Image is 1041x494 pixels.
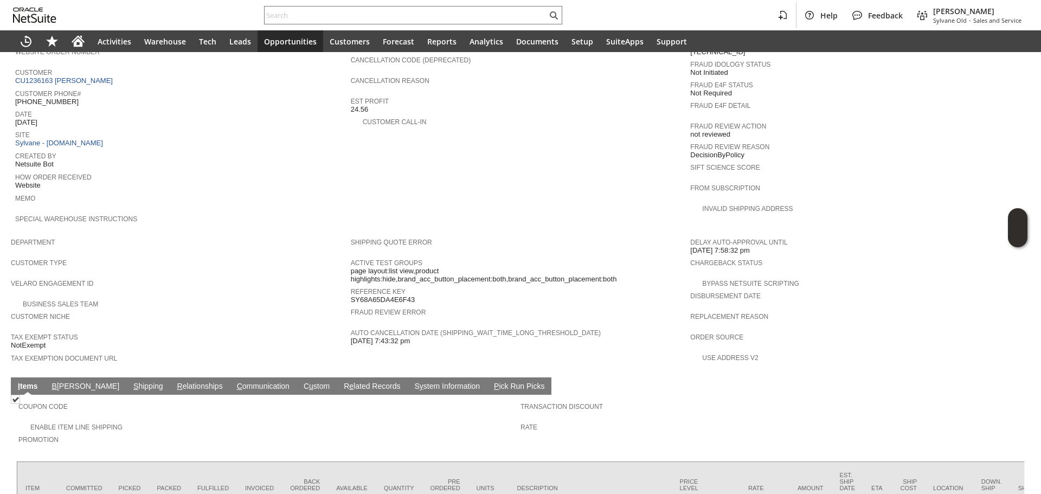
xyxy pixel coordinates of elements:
a: Transaction Discount [520,403,603,410]
span: page layout:list view,product highlights:hide,brand_acc_button_placement:both,brand_acc_button_pl... [351,267,685,284]
span: Documents [516,36,558,47]
a: Fraud Review Error [351,309,426,316]
span: Reports [427,36,457,47]
a: Pick Run Picks [491,382,547,392]
a: Opportunities [258,30,323,52]
a: Auto Cancellation Date (shipping_wait_time_long_threshold_date) [351,329,601,337]
span: 24.56 [351,105,369,114]
div: Pre Ordered [430,478,460,491]
div: Down. Ship [981,478,1002,491]
a: Invalid Shipping Address [702,205,793,213]
span: Not Required [690,89,732,98]
a: Fraud Review Action [690,123,766,130]
a: Tax Exemption Document URL [11,355,117,362]
a: Forecast [376,30,421,52]
a: Relationships [175,382,226,392]
span: Warehouse [144,36,186,47]
a: Active Test Groups [351,259,422,267]
div: Ship Cost [900,478,917,491]
a: CU1236163 [PERSON_NAME] [15,76,115,85]
a: Support [650,30,693,52]
a: Items [15,382,41,392]
a: Customer [15,69,52,76]
a: Rate [520,424,537,431]
span: Sales and Service [973,16,1021,24]
a: Memo [15,195,35,202]
a: Sylvane - [DOMAIN_NAME] [15,139,106,147]
span: Customers [330,36,370,47]
span: Feedback [868,10,903,21]
a: Date [15,111,32,118]
a: Related Records [341,382,403,392]
span: Leads [229,36,251,47]
a: Home [65,30,91,52]
span: I [18,382,20,390]
a: Shipping Quote Error [351,239,432,246]
span: [TECHNICAL_ID] [690,48,745,56]
a: Tax Exempt Status [11,333,78,341]
a: Order Source [690,333,743,341]
a: Special Warehouse Instructions [15,215,137,223]
span: [PERSON_NAME] [933,6,1021,16]
span: not reviewed [690,130,730,139]
span: Not Initiated [690,68,728,77]
a: Fraud Idology Status [690,61,770,68]
a: Setup [565,30,600,52]
a: Cancellation Reason [351,77,429,85]
span: SY68A65DA4E6F43 [351,296,415,304]
svg: Shortcuts [46,35,59,48]
svg: Recent Records [20,35,33,48]
span: [DATE] 7:58:32 pm [690,246,750,255]
a: Custom [301,382,332,392]
span: u [309,382,313,390]
a: From Subscription [690,184,760,192]
a: System Information [412,382,483,392]
a: How Order Received [15,174,92,181]
span: Setup [571,36,593,47]
a: Est Profit [351,98,389,105]
a: Department [11,239,55,246]
span: S [133,382,138,390]
img: Checked [11,395,20,404]
span: Analytics [470,36,503,47]
div: Shortcuts [39,30,65,52]
a: SuiteApps [600,30,650,52]
span: SuiteApps [606,36,644,47]
a: Delay Auto-Approval Until [690,239,787,246]
a: Fraud Review Reason [690,143,769,151]
a: Promotion [18,436,59,444]
div: Est. Ship Date [840,472,856,491]
span: Website [15,181,41,190]
a: Chargeback Status [690,259,762,267]
span: NotExempt [11,341,46,350]
a: Use Address V2 [702,354,758,362]
a: Tech [192,30,223,52]
span: - [969,16,971,24]
span: DecisionByPolicy [690,151,744,159]
a: Created By [15,152,56,160]
span: Support [657,36,687,47]
a: Unrolled view on [1011,380,1024,393]
a: Documents [510,30,565,52]
a: Recent Records [13,30,39,52]
span: R [177,382,183,390]
a: Shipping [131,382,166,392]
a: Disbursement Date [690,292,761,300]
span: e [349,382,354,390]
a: Analytics [463,30,510,52]
span: [DATE] 7:43:32 pm [351,337,410,345]
svg: Home [72,35,85,48]
span: C [237,382,242,390]
a: Leads [223,30,258,52]
span: P [494,382,499,390]
svg: Search [547,9,560,22]
a: Customer Niche [11,313,70,320]
a: Communication [234,382,292,392]
svg: logo [13,8,56,23]
a: Customer Type [11,259,67,267]
a: Bypass NetSuite Scripting [702,280,799,287]
a: Reference Key [351,288,406,296]
a: Coupon Code [18,403,68,410]
span: Activities [98,36,131,47]
div: Price Level [680,478,704,491]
